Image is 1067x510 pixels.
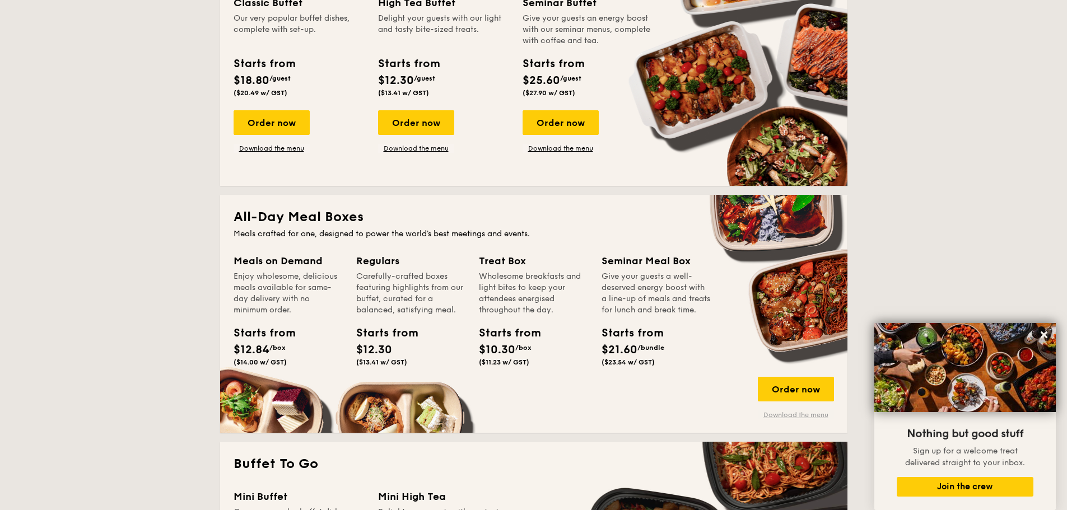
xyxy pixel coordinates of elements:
div: Starts from [479,325,529,341]
span: $12.84 [234,343,269,357]
span: $12.30 [356,343,392,357]
span: $25.60 [523,74,560,87]
div: Wholesome breakfasts and light bites to keep your attendees energised throughout the day. [479,271,588,316]
div: Treat Box [479,253,588,269]
a: Download the menu [523,144,599,153]
a: Download the menu [378,144,454,153]
a: Download the menu [234,144,310,153]
div: Starts from [234,325,284,341]
div: Our very popular buffet dishes, complete with set-up. [234,13,365,46]
div: Starts from [378,55,439,72]
div: Regulars [356,253,465,269]
div: Mini Buffet [234,489,365,504]
div: Order now [758,377,834,401]
span: ($14.00 w/ GST) [234,358,287,366]
div: Starts from [523,55,584,72]
h2: All-Day Meal Boxes [234,208,834,226]
span: $12.30 [378,74,414,87]
h2: Buffet To Go [234,455,834,473]
span: ($13.41 w/ GST) [378,89,429,97]
img: DSC07876-Edit02-Large.jpeg [874,323,1056,412]
span: Sign up for a welcome treat delivered straight to your inbox. [905,446,1025,467]
span: ($20.49 w/ GST) [234,89,287,97]
div: Delight your guests with our light and tasty bite-sized treats. [378,13,509,46]
span: /box [269,344,286,352]
div: Enjoy wholesome, delicious meals available for same-day delivery with no minimum order. [234,271,343,316]
span: /guest [414,74,435,82]
div: Order now [378,110,454,135]
span: /box [515,344,532,352]
button: Join the crew [897,477,1033,497]
div: Carefully-crafted boxes featuring highlights from our buffet, curated for a balanced, satisfying ... [356,271,465,316]
div: Meals crafted for one, designed to power the world's best meetings and events. [234,228,834,240]
span: ($27.90 w/ GST) [523,89,575,97]
span: ($13.41 w/ GST) [356,358,407,366]
div: Order now [523,110,599,135]
div: Meals on Demand [234,253,343,269]
span: /guest [269,74,291,82]
button: Close [1035,326,1053,344]
div: Starts from [234,55,295,72]
div: Starts from [602,325,652,341]
span: /bundle [637,344,664,352]
span: Nothing but good stuff [907,427,1023,441]
div: Seminar Meal Box [602,253,711,269]
span: $18.80 [234,74,269,87]
div: Mini High Tea [378,489,509,504]
div: Starts from [356,325,407,341]
span: ($11.23 w/ GST) [479,358,529,366]
a: Download the menu [758,410,834,419]
span: $10.30 [479,343,515,357]
div: Order now [234,110,310,135]
span: /guest [560,74,581,82]
div: Give your guests a well-deserved energy boost with a line-up of meals and treats for lunch and br... [602,271,711,316]
span: $21.60 [602,343,637,357]
div: Give your guests an energy boost with our seminar menus, complete with coffee and tea. [523,13,654,46]
span: ($23.54 w/ GST) [602,358,655,366]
